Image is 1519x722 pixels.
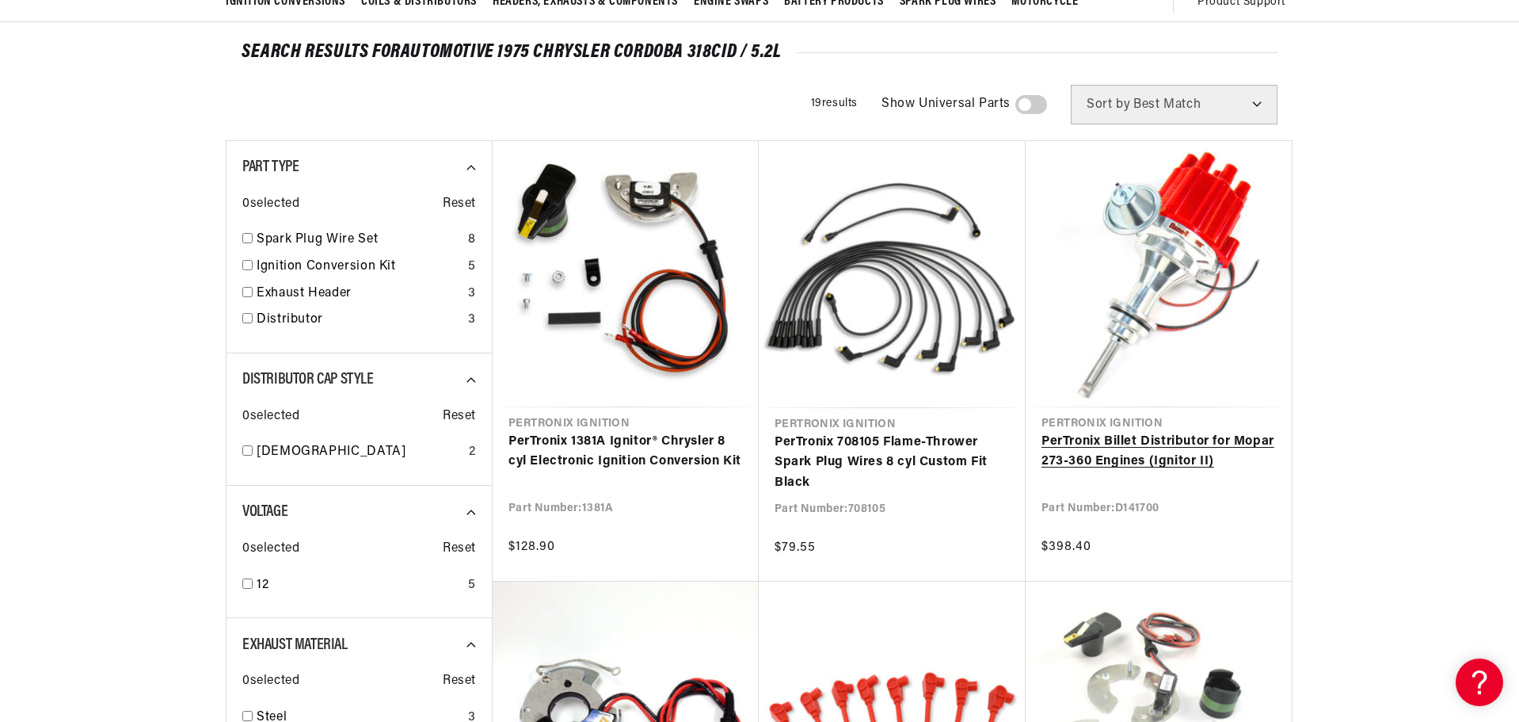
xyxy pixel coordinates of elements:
span: Exhaust Material [242,637,348,653]
span: Reset [443,194,476,215]
select: Sort by [1071,85,1277,124]
span: Sort by [1087,98,1130,111]
a: PerTronix 1381A Ignitor® Chrysler 8 cyl Electronic Ignition Conversion Kit [508,432,743,472]
a: Spark Plug Wire Set [257,230,462,250]
span: 0 selected [242,539,299,560]
span: Distributor Cap Style [242,372,374,388]
span: Reset [443,407,476,427]
a: PerTronix Billet Distributor for Mopar 273-360 Engines (Ignitor II) [1041,432,1276,472]
span: Reset [443,539,476,560]
span: 0 selected [242,194,299,215]
a: PerTronix 708105 Flame-Thrower Spark Plug Wires 8 cyl Custom Fit Black [775,433,1010,494]
span: Voltage [242,504,287,520]
div: 5 [468,575,476,596]
span: Part Type [242,159,299,175]
div: 5 [468,257,476,277]
span: 19 results [811,97,858,109]
a: 12 [257,575,462,596]
span: 0 selected [242,407,299,427]
div: 3 [468,310,476,330]
div: 8 [468,230,476,250]
span: Reset [443,671,476,692]
span: Show Universal Parts [881,94,1011,115]
a: Exhaust Header [257,284,462,304]
a: Ignition Conversion Kit [257,257,462,277]
div: SEARCH RESULTS FOR Automotive 1975 Chrysler Cordoba 318cid / 5.2L [242,44,1277,60]
a: Distributor [257,310,462,330]
a: [DEMOGRAPHIC_DATA] [257,442,463,463]
div: 3 [468,284,476,304]
div: 2 [469,442,476,463]
span: 0 selected [242,671,299,692]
